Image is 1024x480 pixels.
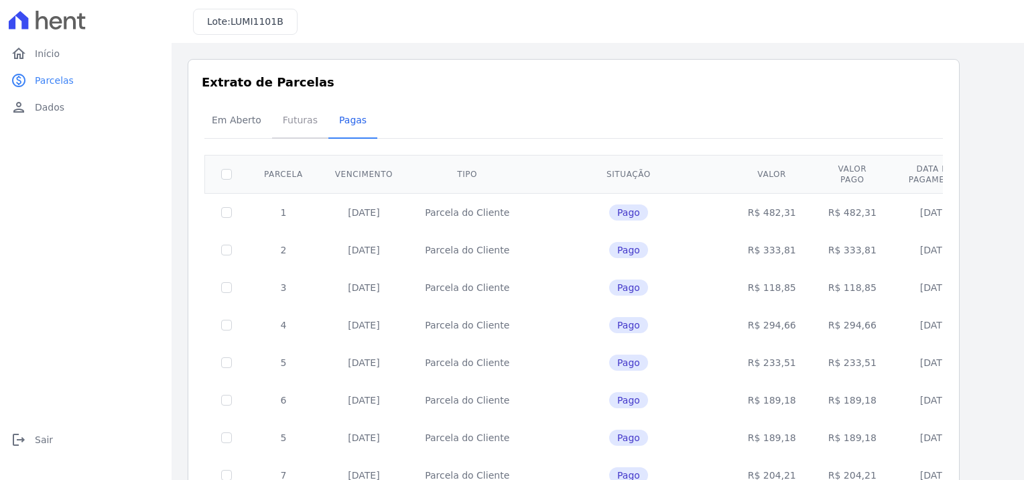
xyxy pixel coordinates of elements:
td: R$ 189,18 [812,419,893,457]
td: [DATE] [319,269,409,306]
span: Pago [609,204,648,221]
td: 4 [248,306,319,344]
span: Em Aberto [204,107,269,133]
td: Parcela do Cliente [409,344,525,381]
a: paidParcelas [5,67,166,94]
td: [DATE] [893,344,979,381]
span: Pago [609,317,648,333]
a: Em Aberto [201,104,272,139]
span: Parcelas [35,74,74,87]
input: Só é possível selecionar pagamentos em aberto [221,357,232,368]
td: 1 [248,193,319,231]
input: Só é possível selecionar pagamentos em aberto [221,432,232,443]
span: Pago [609,242,648,258]
td: [DATE] [893,269,979,306]
input: Só é possível selecionar pagamentos em aberto [221,245,232,255]
td: R$ 482,31 [812,193,893,231]
td: 2 [248,231,319,269]
a: Futuras [272,104,328,139]
td: [DATE] [319,193,409,231]
td: R$ 333,81 [812,231,893,269]
td: [DATE] [319,419,409,457]
h3: Extrato de Parcelas [202,73,946,91]
th: Valor [732,155,812,193]
td: Parcela do Cliente [409,306,525,344]
span: Pago [609,392,648,408]
td: Parcela do Cliente [409,381,525,419]
th: Parcela [248,155,319,193]
td: R$ 482,31 [732,193,812,231]
td: [DATE] [319,231,409,269]
th: Vencimento [319,155,409,193]
i: paid [11,72,27,88]
span: Início [35,47,60,60]
input: Só é possível selecionar pagamentos em aberto [221,395,232,406]
span: Pago [609,280,648,296]
td: 5 [248,419,319,457]
span: Futuras [275,107,326,133]
td: R$ 294,66 [812,306,893,344]
span: Pagas [331,107,375,133]
td: R$ 118,85 [732,269,812,306]
td: Parcela do Cliente [409,419,525,457]
a: logoutSair [5,426,166,453]
th: Valor pago [812,155,893,193]
td: [DATE] [893,231,979,269]
td: R$ 233,51 [812,344,893,381]
a: personDados [5,94,166,121]
th: Data do pagamento [893,155,979,193]
i: home [11,46,27,62]
a: Pagas [328,104,377,139]
i: person [11,99,27,115]
h3: Lote: [207,15,283,29]
td: [DATE] [319,381,409,419]
td: [DATE] [319,306,409,344]
td: Parcela do Cliente [409,231,525,269]
td: Parcela do Cliente [409,193,525,231]
span: LUMI1101B [231,16,283,27]
td: [DATE] [893,193,979,231]
td: Parcela do Cliente [409,269,525,306]
td: 6 [248,381,319,419]
a: homeInício [5,40,166,67]
td: 5 [248,344,319,381]
td: [DATE] [893,306,979,344]
td: R$ 189,18 [812,381,893,419]
th: Situação [525,155,731,193]
span: Pago [609,355,648,371]
span: Sair [35,433,53,446]
td: [DATE] [319,344,409,381]
td: [DATE] [893,419,979,457]
td: R$ 294,66 [732,306,812,344]
input: Só é possível selecionar pagamentos em aberto [221,282,232,293]
i: logout [11,432,27,448]
td: 3 [248,269,319,306]
td: [DATE] [893,381,979,419]
td: R$ 233,51 [732,344,812,381]
td: R$ 189,18 [732,381,812,419]
input: Só é possível selecionar pagamentos em aberto [221,320,232,331]
td: R$ 189,18 [732,419,812,457]
span: Pago [609,430,648,446]
td: R$ 118,85 [812,269,893,306]
span: Dados [35,101,64,114]
td: R$ 333,81 [732,231,812,269]
input: Só é possível selecionar pagamentos em aberto [221,207,232,218]
th: Tipo [409,155,525,193]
